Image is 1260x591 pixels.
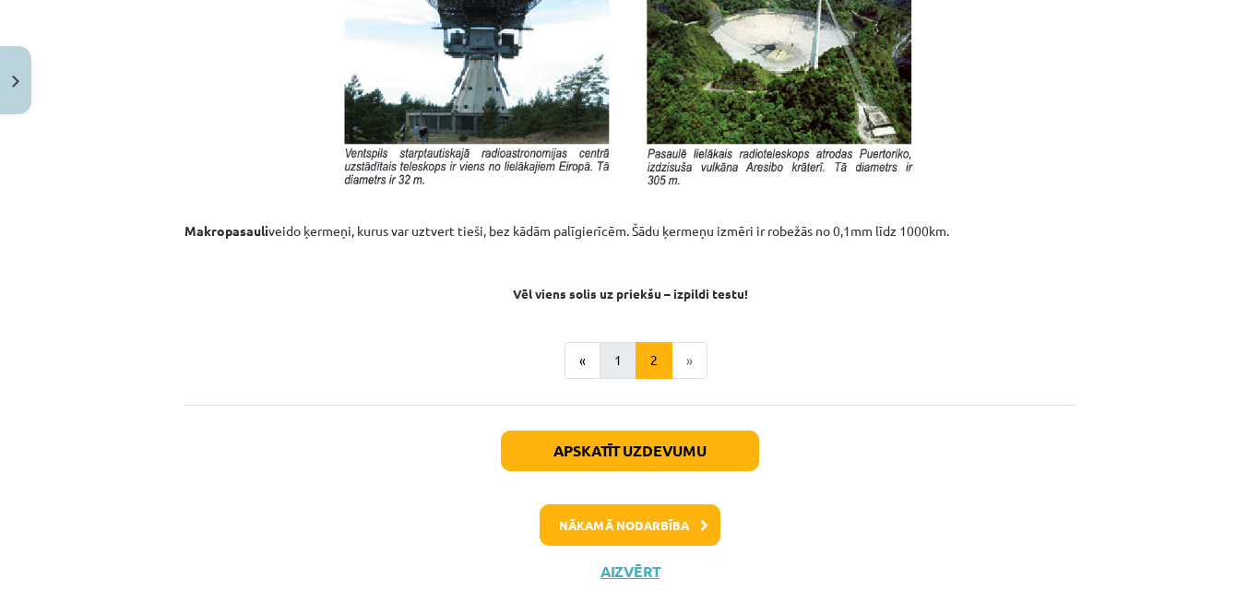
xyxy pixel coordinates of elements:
strong: Makropasauli [184,222,268,239]
button: 2 [636,342,672,379]
p: veido ķermeņi, kurus var uztvert tieši, bez kādām palīgierīcēm. Šādu ķermeņu izmēri ir robežās no... [184,221,1076,260]
strong: Vēl viens solis uz priekšu – izpildi testu! [513,285,748,301]
button: Aizvērt [595,562,665,581]
button: « [565,342,600,379]
button: Apskatīt uzdevumu [501,431,759,471]
button: 1 [600,342,636,379]
nav: Page navigation example [184,342,1076,379]
img: icon-close-lesson-0947bae3869378f0d4975bcd49f059093ad1ed9edebbc8119c70593378902aed.svg [12,76,19,88]
button: Nākamā nodarbība [540,504,720,547]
